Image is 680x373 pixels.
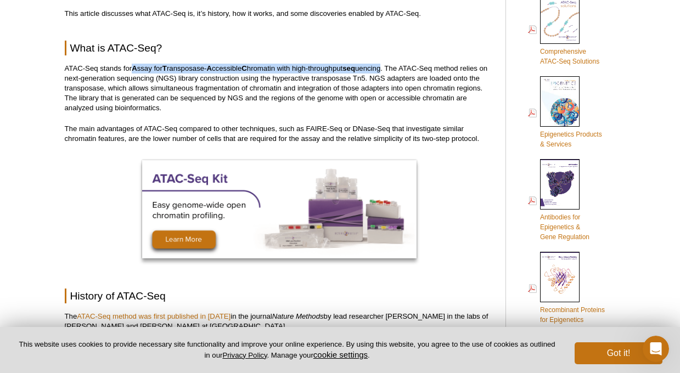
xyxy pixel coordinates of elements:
p: This website uses cookies to provide necessary site functionality and improve your online experie... [18,340,557,360]
strong: A [206,64,212,72]
img: ATAC-Seq Kit [142,160,417,258]
span: Recombinant Proteins for Epigenetics [540,306,605,324]
span: Comprehensive ATAC-Seq Solutions [540,48,599,65]
p: The in the journal by lead researcher [PERSON_NAME] in the labs of [PERSON_NAME] and [PERSON_NAME... [65,312,494,331]
p: The main advantages of ATAC-Seq compared to other techniques, such as FAIRE-Seq or DNase-Seq that... [65,124,494,144]
h2: What is ATAC-Seq? [65,41,494,55]
button: Got it! [575,342,662,364]
strong: C [241,64,247,72]
em: Nature Methods [272,312,324,320]
a: ATAC-Seq method was first published in [DATE] [77,312,231,320]
img: Abs_epi_2015_cover_web_70x200 [540,159,580,210]
a: Privacy Policy [222,351,267,359]
iframe: Intercom live chat [643,336,669,362]
a: Epigenetics Products& Services [528,75,602,150]
p: ATAC-Seq stands for ssay for ransposase- ccessible hromatin with high-throughput uencing. The ATA... [65,64,494,113]
strong: T [162,64,167,72]
span: Epigenetics Products & Services [540,131,602,148]
button: cookie settings [313,350,368,359]
a: Recombinant Proteinsfor Epigenetics [528,251,605,326]
strong: A [132,64,137,72]
img: Epi_brochure_140604_cover_web_70x200 [540,76,580,127]
p: This article discusses what ATAC-Seq is, it’s history, how it works, and some discoveries enabled... [65,9,494,19]
h2: History of ATAC-Seq [65,289,494,303]
img: Rec_prots_140604_cover_web_70x200 [540,252,580,302]
a: Antibodies forEpigenetics &Gene Regulation [528,158,589,243]
strong: seq [342,64,355,72]
span: Antibodies for Epigenetics & Gene Regulation [540,213,589,241]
